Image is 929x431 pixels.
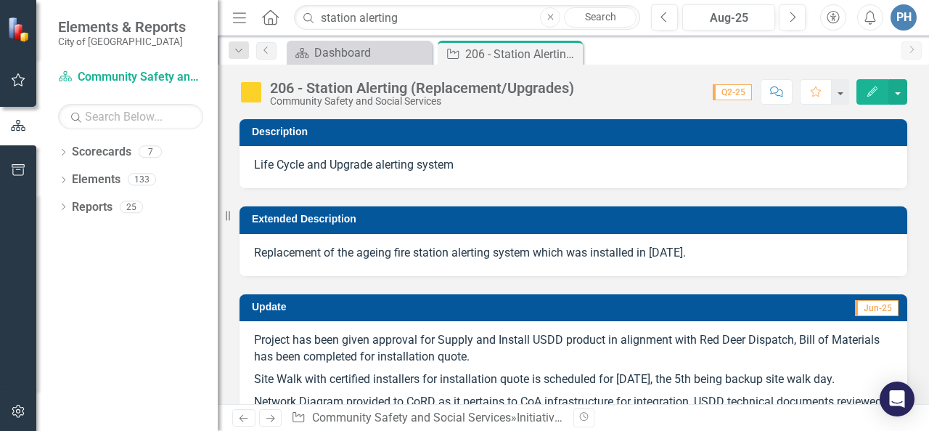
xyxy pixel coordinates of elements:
[58,36,186,47] small: City of [GEOGRAPHIC_DATA]
[713,84,752,100] span: Q2-25
[682,4,775,31] button: Aug-25
[564,7,637,28] a: Search
[72,199,112,216] a: Reports
[291,410,562,427] div: » »
[880,382,914,416] div: Open Intercom Messenger
[312,411,511,424] a: Community Safety and Social Services
[58,18,186,36] span: Elements & Reports
[270,96,574,107] div: Community Safety and Social Services
[72,144,131,161] a: Scorecards
[120,201,143,213] div: 25
[252,126,900,137] h3: Description
[7,16,33,41] img: ClearPoint Strategy
[270,80,574,96] div: 206 - Station Alerting (Replacement/Upgrades)
[254,391,893,427] p: Network Diagram provided to CoRD as it pertains to CoA infrastructure for integration, USDD techn...
[252,302,533,313] h3: Update
[290,44,428,62] a: Dashboard
[254,332,893,368] p: Project has been given approval for Supply and Install USDD product in alignment with Red Deer Di...
[58,104,203,129] input: Search Below...
[294,5,640,31] input: Search ClearPoint...
[254,368,893,391] p: Site Walk with certified installers for installation quote is scheduled for [DATE], the 5th being...
[72,172,120,188] a: Elements
[128,174,156,186] div: 133
[254,245,893,262] p: Replacement of the ageing fire station alerting system which was installed in [DATE].
[687,9,770,27] div: Aug-25
[517,411,566,424] a: Initiatives
[240,81,263,104] img: Caution
[252,214,900,225] h3: Extended Description
[855,300,899,316] span: Jun-25
[139,146,162,158] div: 7
[254,158,454,172] span: Life Cycle and Upgrade alerting system
[58,69,203,86] a: Community Safety and Social Services
[465,45,579,63] div: 206 - Station Alerting (Replacement/Upgrades)
[314,44,428,62] div: Dashboard
[891,4,917,31] button: PH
